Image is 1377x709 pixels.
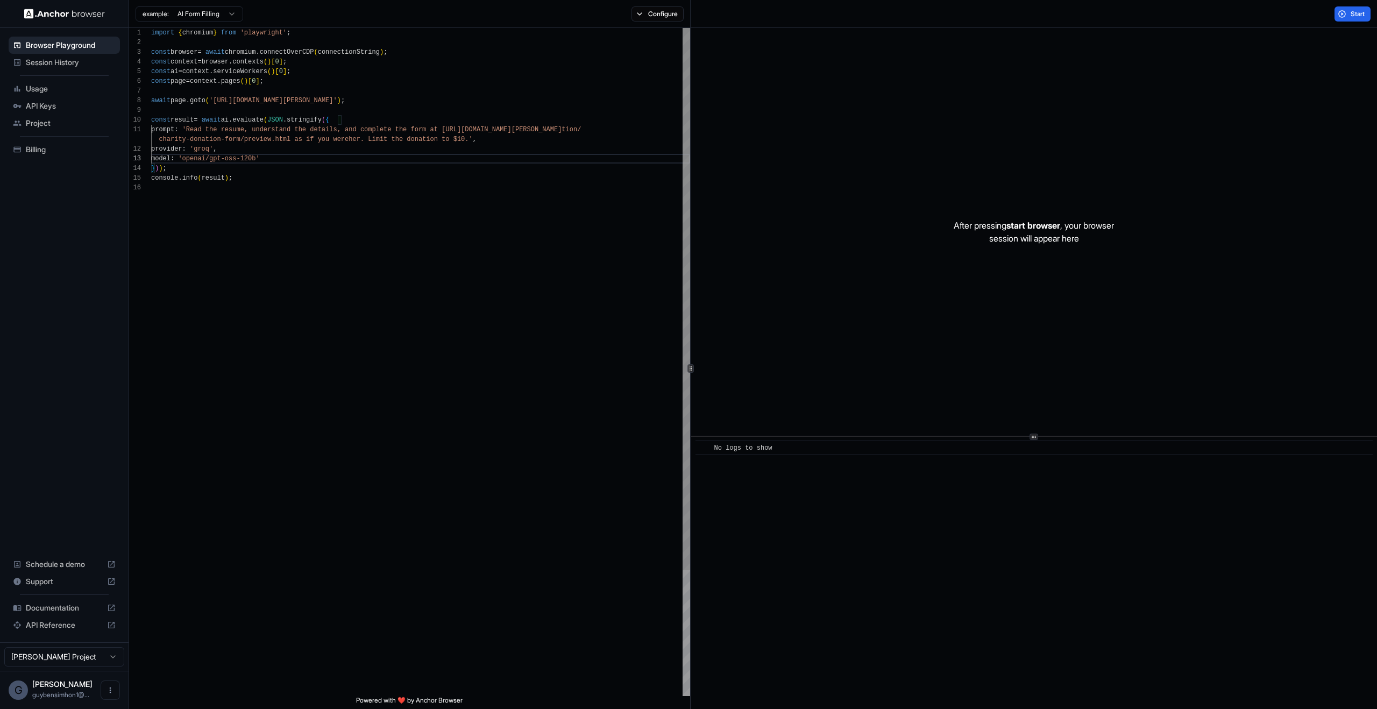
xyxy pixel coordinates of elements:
[271,68,275,75] span: )
[190,77,217,85] span: context
[151,155,171,162] span: model
[171,116,194,124] span: result
[178,155,259,162] span: 'openai/gpt-oss-120b'
[275,68,279,75] span: [
[240,29,287,37] span: 'playwright'
[159,136,349,143] span: charity-donation-form/preview.html as if you were
[9,97,120,115] div: API Keys
[229,116,232,124] span: .
[213,29,217,37] span: }
[631,6,684,22] button: Configure
[954,219,1114,245] p: After pressing , your browser session will appear here
[225,174,229,182] span: )
[129,183,141,193] div: 16
[349,136,472,143] span: her. Limit the donation to $10.'
[182,68,209,75] span: context
[26,101,116,111] span: API Keys
[255,48,259,56] span: .
[174,126,178,133] span: :
[151,68,171,75] span: const
[190,145,213,153] span: 'groq'
[182,174,198,182] span: info
[171,68,178,75] span: ai
[101,680,120,700] button: Open menu
[24,9,105,19] img: Anchor Logo
[9,115,120,132] div: Project
[260,48,314,56] span: connectOverCDP
[26,83,116,94] span: Usage
[163,165,167,172] span: ;
[267,68,271,75] span: (
[151,165,155,172] span: }
[143,10,169,18] span: example:
[221,29,237,37] span: from
[9,573,120,590] div: Support
[32,679,93,689] span: Guy Ben Simhon
[213,145,217,153] span: ,
[225,48,256,56] span: chromium
[26,559,103,570] span: Schedule a demo
[194,116,197,124] span: =
[129,28,141,38] div: 1
[209,68,213,75] span: .
[314,48,318,56] span: (
[1351,10,1366,18] span: Start
[197,174,201,182] span: (
[26,576,103,587] span: Support
[255,77,259,85] span: ]
[182,126,376,133] span: 'Read the resume, understand the details, and comp
[129,67,141,76] div: 5
[190,97,205,104] span: goto
[151,77,171,85] span: const
[271,58,275,66] span: [
[26,118,116,129] span: Project
[279,58,283,66] span: ]
[252,77,255,85] span: 0
[129,86,141,96] div: 7
[232,116,264,124] span: evaluate
[562,126,581,133] span: tion/
[171,97,186,104] span: page
[182,29,214,37] span: chromium
[283,116,287,124] span: .
[129,38,141,47] div: 2
[232,58,264,66] span: contexts
[202,174,225,182] span: result
[129,125,141,134] div: 11
[151,29,174,37] span: import
[337,97,341,104] span: )
[221,116,229,124] span: ai
[205,48,225,56] span: await
[197,48,201,56] span: =
[171,58,197,66] span: context
[178,68,182,75] span: =
[9,54,120,71] div: Session History
[714,444,772,452] span: No logs to show
[151,126,174,133] span: prompt
[283,58,287,66] span: ;
[197,58,201,66] span: =
[151,145,182,153] span: provider
[202,58,229,66] span: browser
[178,174,182,182] span: .
[9,80,120,97] div: Usage
[287,29,290,37] span: ;
[287,68,290,75] span: ;
[322,116,325,124] span: (
[376,126,562,133] span: lete the form at [URL][DOMAIN_NAME][PERSON_NAME]
[129,173,141,183] div: 15
[221,77,240,85] span: pages
[171,48,197,56] span: browser
[26,144,116,155] span: Billing
[356,696,463,709] span: Powered with ❤️ by Anchor Browser
[248,77,252,85] span: [
[129,57,141,67] div: 4
[129,76,141,86] div: 6
[151,97,171,104] span: await
[283,68,287,75] span: ]
[325,116,329,124] span: {
[186,97,190,104] span: .
[151,48,171,56] span: const
[151,58,171,66] span: const
[129,144,141,154] div: 12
